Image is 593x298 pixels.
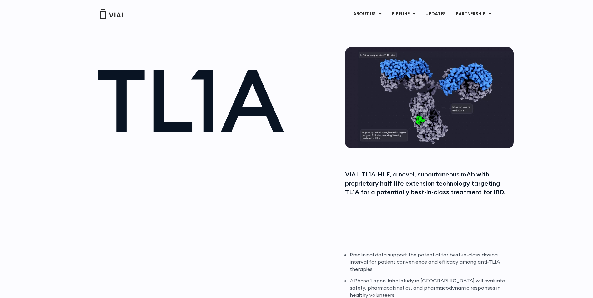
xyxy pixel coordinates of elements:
[387,9,420,19] a: PIPELINEMenu Toggle
[420,9,450,19] a: UPDATES
[97,57,331,144] h1: TL1A
[345,47,514,148] img: TL1A antibody diagram.
[451,9,496,19] a: PARTNERSHIPMenu Toggle
[100,9,125,19] img: Vial Logo
[350,251,512,273] li: Preclinical data support the potential for best-in-class dosing interval for patient convenience ...
[348,9,386,19] a: ABOUT USMenu Toggle
[345,170,512,197] div: VIAL-TL1A-HLE, a novel, subcutaneous mAb with proprietary half-life extension technology targetin...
